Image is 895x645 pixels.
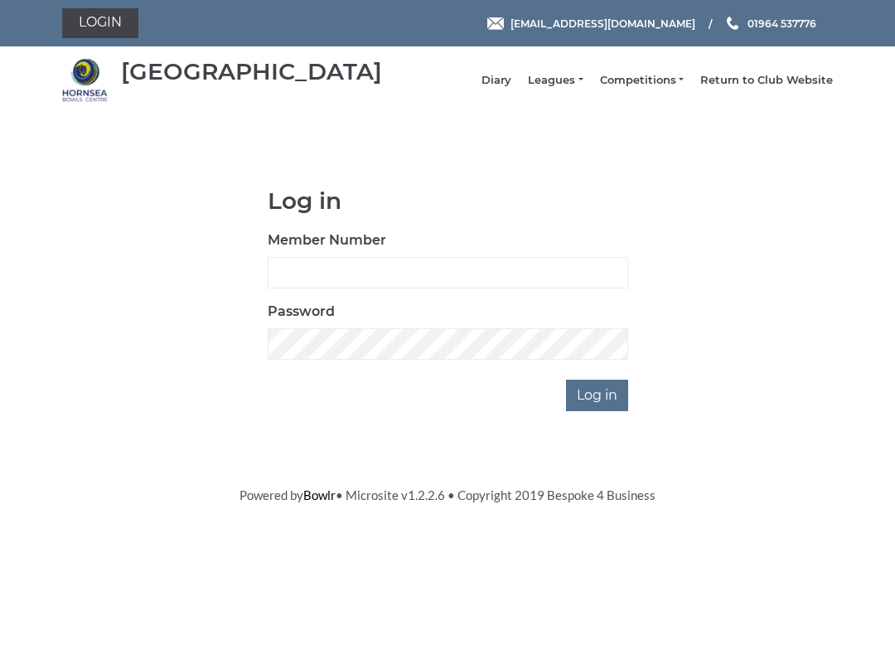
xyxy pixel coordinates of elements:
[566,380,628,411] input: Log in
[239,487,656,502] span: Powered by • Microsite v1.2.2.6 • Copyright 2019 Bespoke 4 Business
[487,16,695,32] a: Email [EMAIL_ADDRESS][DOMAIN_NAME]
[727,17,738,30] img: Phone us
[600,73,684,88] a: Competitions
[303,487,336,502] a: Bowlr
[487,17,504,30] img: Email
[481,73,511,88] a: Diary
[528,73,583,88] a: Leagues
[747,17,816,29] span: 01964 537776
[62,57,108,103] img: Hornsea Bowls Centre
[700,73,833,88] a: Return to Club Website
[724,16,816,32] a: Phone us 01964 537776
[268,188,628,214] h1: Log in
[268,302,335,322] label: Password
[510,17,695,29] span: [EMAIL_ADDRESS][DOMAIN_NAME]
[121,59,382,85] div: [GEOGRAPHIC_DATA]
[62,8,138,38] a: Login
[268,230,386,250] label: Member Number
